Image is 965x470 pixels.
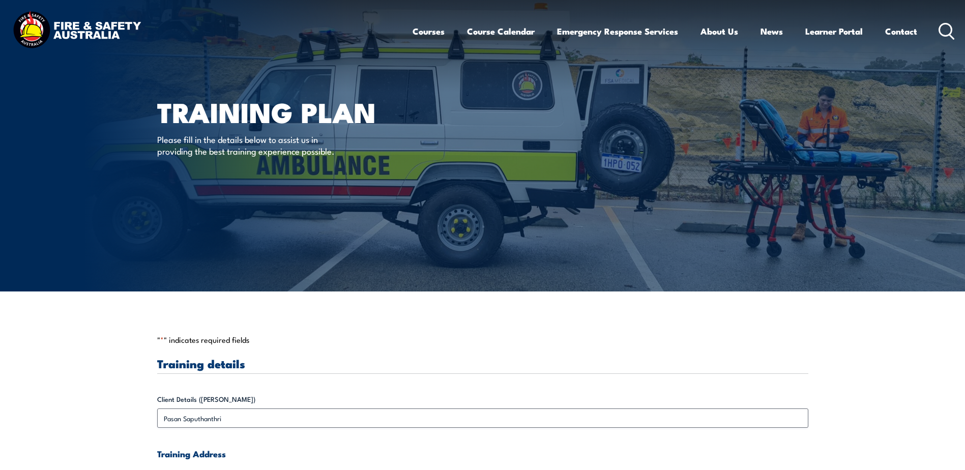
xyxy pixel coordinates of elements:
a: About Us [700,18,738,45]
a: Contact [885,18,917,45]
a: Learner Portal [805,18,863,45]
p: " " indicates required fields [157,335,808,345]
a: Course Calendar [467,18,535,45]
h3: Training details [157,358,808,369]
p: Please fill in the details below to assist us in providing the best training experience possible. [157,133,343,157]
h1: Training plan [157,100,408,124]
label: Client Details ([PERSON_NAME]) [157,394,808,404]
a: News [761,18,783,45]
a: Courses [413,18,445,45]
a: Emergency Response Services [557,18,678,45]
h4: Training Address [157,448,808,459]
